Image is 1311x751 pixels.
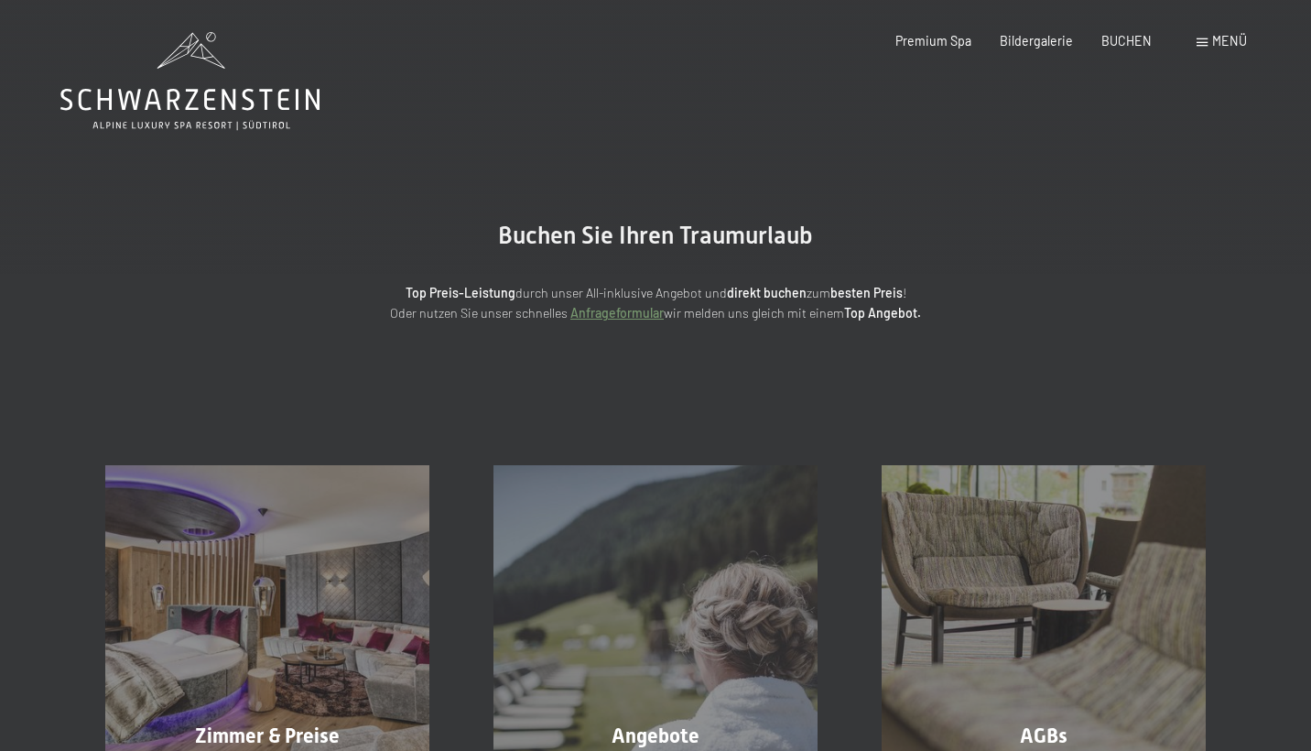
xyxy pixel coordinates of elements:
[253,283,1058,324] p: durch unser All-inklusive Angebot und zum ! Oder nutzen Sie unser schnelles wir melden uns gleich...
[1101,33,1152,49] a: BUCHEN
[498,222,813,249] span: Buchen Sie Ihren Traumurlaub
[195,724,340,747] span: Zimmer & Preise
[727,285,807,300] strong: direkt buchen
[406,285,515,300] strong: Top Preis-Leistung
[1000,33,1073,49] a: Bildergalerie
[830,285,903,300] strong: besten Preis
[1212,33,1247,49] span: Menü
[895,33,971,49] a: Premium Spa
[1020,724,1067,747] span: AGBs
[612,724,699,747] span: Angebote
[844,305,921,321] strong: Top Angebot.
[570,305,664,321] a: Anfrageformular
